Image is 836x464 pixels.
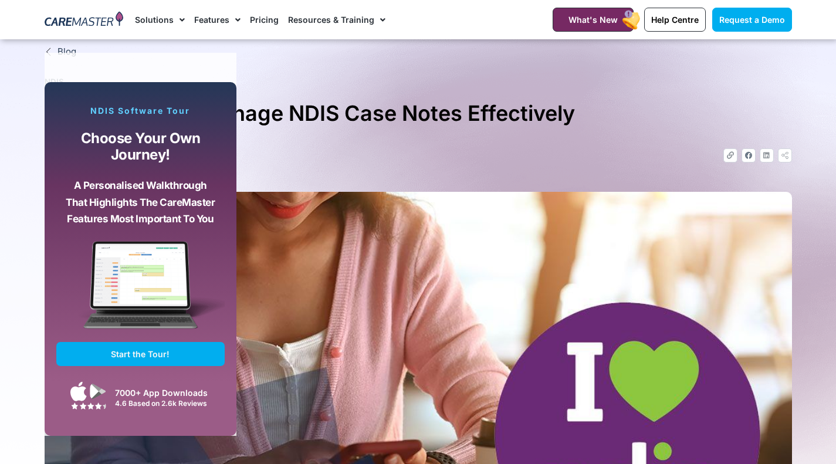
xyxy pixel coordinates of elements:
[719,15,785,25] span: Request a Demo
[115,387,219,399] div: 7000+ App Downloads
[568,15,618,25] span: What's New
[65,130,216,164] p: Choose your own journey!
[55,45,76,59] span: Blog
[45,11,124,29] img: CareMaster Logo
[56,106,225,116] p: NDIS Software Tour
[70,381,87,401] img: Apple App Store Icon
[553,8,634,32] a: What's New
[45,45,792,59] a: Blog
[651,15,699,25] span: Help Centre
[65,177,216,228] p: A personalised walkthrough that highlights the CareMaster features most important to you
[644,8,706,32] a: Help Centre
[111,349,170,359] span: Start the Tour!
[712,8,792,32] a: Request a Demo
[56,241,225,342] img: CareMaster Software Mockup on Screen
[90,382,106,400] img: Google Play App Icon
[45,96,792,131] h1: How to Write & Manage NDIS Case Notes Effectively
[56,342,225,366] a: Start the Tour!
[115,399,219,408] div: 4.6 Based on 2.6k Reviews
[71,402,106,409] img: Google Play Store App Review Stars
